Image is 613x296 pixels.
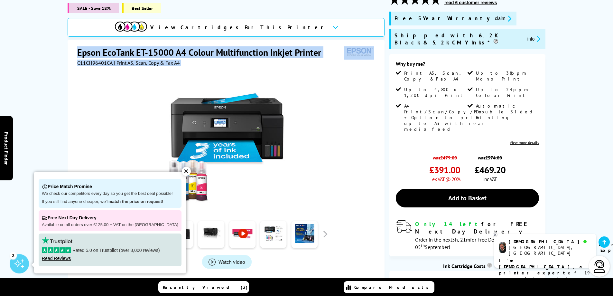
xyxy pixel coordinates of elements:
[525,35,543,43] button: promo-description
[77,46,328,58] h1: Epson EcoTank ET-15000 A4 Colour Multifunction Inkjet Printer
[421,243,425,248] sup: th
[509,239,591,244] div: [DEMOGRAPHIC_DATA]
[42,222,178,228] p: Available on all orders over £125.00 + VAT on the [GEOGRAPHIC_DATA]
[416,277,461,285] span: 0.3p per mono page
[202,255,252,269] a: Product_All_Videos
[10,252,17,259] div: 2
[499,258,584,276] b: I'm [DEMOGRAPHIC_DATA], a printer expert
[432,176,460,182] span: ex VAT @ 20%
[510,140,539,145] a: View more details
[42,256,71,261] a: Read Reviews
[122,3,161,13] span: Best Seller
[475,164,506,176] span: £469.20
[344,281,434,293] a: Compare Products
[164,79,290,205] img: Epson EcoTank ET-15000
[396,220,539,250] div: modal_delivery
[429,151,460,161] span: was
[476,103,538,120] span: Automatic Double Sided Printing
[509,244,591,256] div: [GEOGRAPHIC_DATA], [GEOGRAPHIC_DATA]
[475,151,506,161] span: was
[42,247,71,253] img: stars-5.svg
[42,247,178,253] p: Rated 5.0 on Trustpilot (over 8,000 reviews)
[42,214,178,222] p: Free Next Day Delivery
[429,164,460,176] span: £391.00
[485,155,502,161] strike: £574.80
[404,103,487,132] span: A4 Print/Scan/Copy/Fax + Option to print up to A3 with rear media feed
[476,70,538,82] span: Up to 38ppm Mono Print
[163,284,248,290] span: Recently Viewed (3)
[499,242,506,253] img: chris-livechat.png
[344,46,374,58] img: Epson
[108,199,163,204] strong: match the price on request!
[114,60,180,66] span: | Print A3, Scan, Copy & Fax A4
[150,24,327,31] span: View Cartridges For This Printer
[415,220,481,228] span: Only 14 left
[115,22,147,32] img: cmyk-icon.svg
[452,236,470,243] span: 5h, 21m
[487,263,492,268] sup: Cost per page
[42,199,178,205] p: If you still find anyone cheaper, we'll
[493,15,513,22] button: promo-description
[593,260,606,273] img: user-headset-light.svg
[3,131,10,165] span: Product Finder
[42,182,178,191] p: Price Match Promise
[77,60,113,66] span: C11CH96401CA
[404,70,466,82] span: Print A3, Scan, Copy & Fax A4
[476,87,538,98] span: Up to 24ppm Colour Print
[158,281,249,293] a: Recently Viewed (3)
[42,237,72,244] img: trustpilot rating
[354,284,432,290] span: Compare Products
[389,263,545,269] div: Ink Cartridge Costs
[42,191,178,196] p: We check our competitors every day so you get the best deal possible!
[395,15,490,22] span: Free 5 Year Warranty
[218,259,245,265] span: Watch video
[68,3,119,13] span: SALE - Save 18%
[483,176,497,182] span: inc VAT
[396,61,539,70] div: Why buy me?
[488,277,533,285] span: 0.7p per colour page
[415,220,539,235] div: for FREE Next Day Delivery
[499,258,591,294] p: of 19 years! I can help you choose the right product
[182,167,191,176] div: ✕
[404,87,466,98] span: Up to 4,800 x 1,200 dpi Print
[395,32,522,46] span: Shipped with 6.2K Black & 5.2k CMY Inks*
[396,189,539,207] a: Add to Basket
[440,155,457,161] strike: £479.00
[415,236,522,250] span: Order in the next for Free Delivery [DATE] 05 September!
